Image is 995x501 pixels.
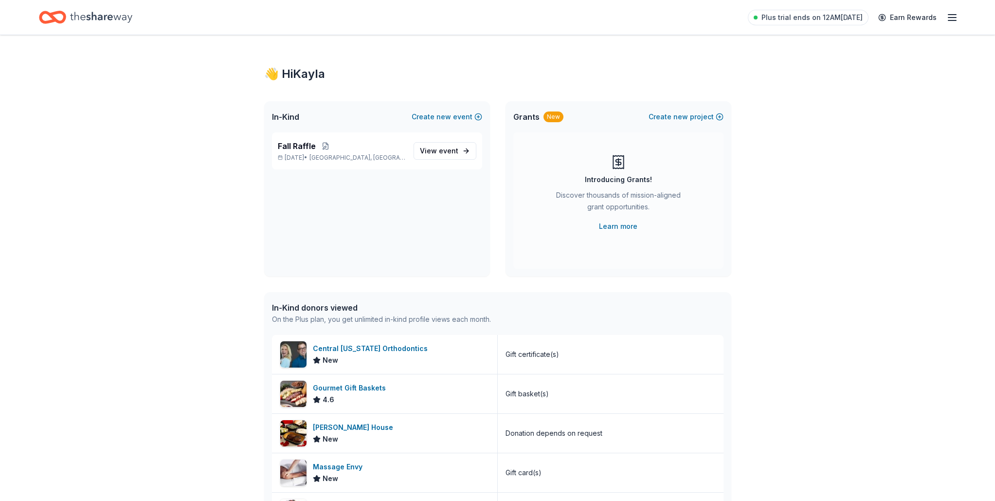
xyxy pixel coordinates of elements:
[280,381,307,407] img: Image for Gourmet Gift Baskets
[323,473,338,484] span: New
[280,341,307,368] img: Image for Central Minnesota Orthodontics
[872,9,942,26] a: Earn Rewards
[264,66,731,82] div: 👋 Hi Kayla
[414,142,476,160] a: View event
[552,189,685,217] div: Discover thousands of mission-aligned grant opportunities.
[39,6,132,29] a: Home
[323,433,338,445] span: New
[436,111,451,123] span: new
[313,422,397,433] div: [PERSON_NAME] House
[412,111,482,123] button: Createnewevent
[323,394,334,406] span: 4.6
[513,111,540,123] span: Grants
[506,427,602,439] div: Donation depends on request
[673,111,688,123] span: new
[278,154,406,162] p: [DATE] •
[420,145,458,157] span: View
[280,420,307,446] img: Image for Ruth's Chris Steak House
[439,147,458,155] span: event
[506,467,542,479] div: Gift card(s)
[761,12,863,23] span: Plus trial ends on 12AM[DATE]
[506,388,549,400] div: Gift basket(s)
[599,221,637,232] a: Learn more
[272,111,299,123] span: In-Kind
[323,354,338,366] span: New
[313,461,366,473] div: Massage Envy
[280,460,307,486] img: Image for Massage Envy
[313,343,432,354] div: Central [US_STATE] Orthodontics
[649,111,724,123] button: Createnewproject
[506,349,559,360] div: Gift certificate(s)
[278,140,316,152] span: Fall Raffle
[748,10,868,25] a: Plus trial ends on 12AM[DATE]
[585,174,652,186] div: Introducing Grants!
[309,154,405,162] span: [GEOGRAPHIC_DATA], [GEOGRAPHIC_DATA]
[272,302,491,314] div: In-Kind donors viewed
[313,382,390,394] div: Gourmet Gift Baskets
[543,111,563,122] div: New
[272,314,491,325] div: On the Plus plan, you get unlimited in-kind profile views each month.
